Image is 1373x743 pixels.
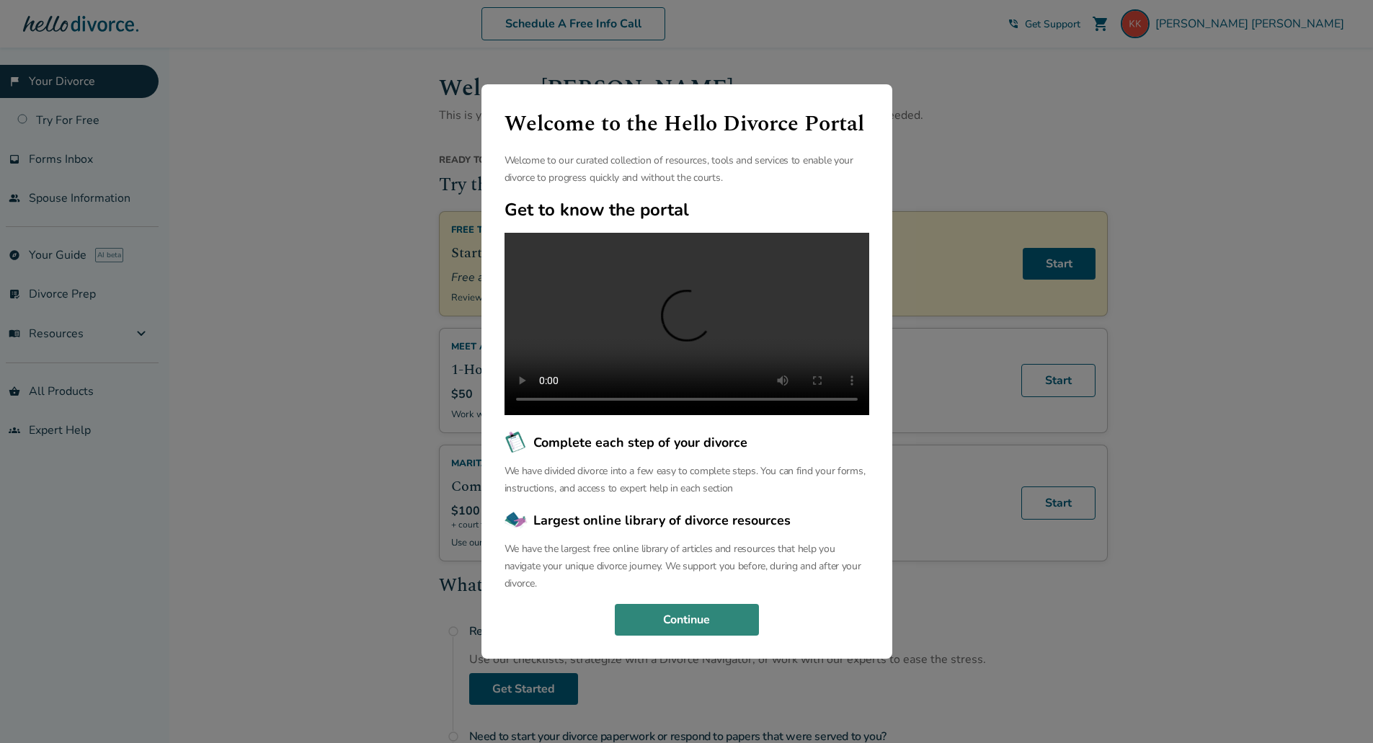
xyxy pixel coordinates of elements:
p: We have divided divorce into a few easy to complete steps. You can find your forms, instructions,... [505,463,869,497]
img: Complete each step of your divorce [505,431,528,454]
button: Continue [615,604,759,636]
p: Welcome to our curated collection of resources, tools and services to enable your divorce to prog... [505,152,869,187]
img: Largest online library of divorce resources [505,509,528,532]
h1: Welcome to the Hello Divorce Portal [505,107,869,141]
h2: Get to know the portal [505,198,869,221]
span: Complete each step of your divorce [533,433,747,452]
span: Largest online library of divorce resources [533,511,791,530]
p: We have the largest free online library of articles and resources that help you navigate your uni... [505,540,869,592]
iframe: Chat Widget [1301,674,1373,743]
